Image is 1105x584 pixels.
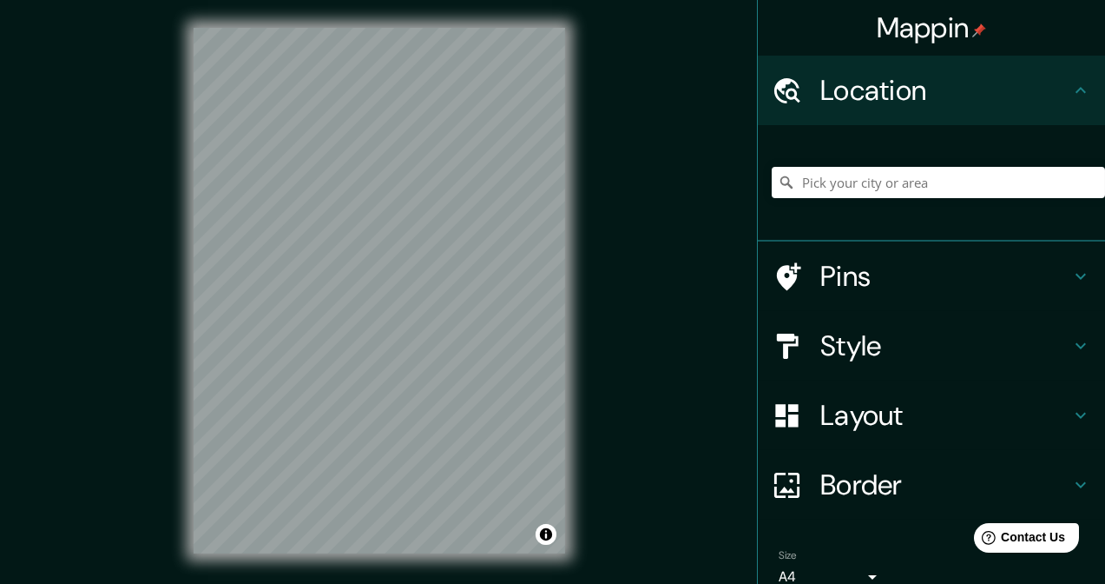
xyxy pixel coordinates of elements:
[950,516,1086,565] iframe: Help widget launcher
[972,23,986,37] img: pin-icon.png
[194,28,565,554] canvas: Map
[758,450,1105,520] div: Border
[820,73,1070,108] h4: Location
[758,311,1105,381] div: Style
[772,167,1105,198] input: Pick your city or area
[758,381,1105,450] div: Layout
[779,548,797,563] label: Size
[758,242,1105,311] div: Pins
[820,328,1070,363] h4: Style
[820,259,1070,294] h4: Pins
[820,398,1070,433] h4: Layout
[536,524,556,545] button: Toggle attribution
[758,56,1105,125] div: Location
[877,10,987,45] h4: Mappin
[820,468,1070,502] h4: Border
